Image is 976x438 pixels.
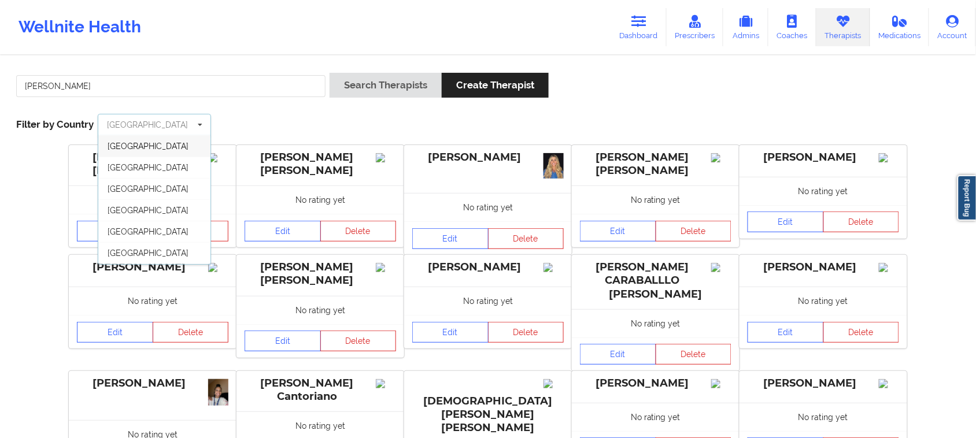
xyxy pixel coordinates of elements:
[245,261,396,287] div: [PERSON_NAME] [PERSON_NAME]
[108,248,188,258] span: [GEOGRAPHIC_DATA]
[208,153,228,162] img: Image%2Fplaceholer-image.png
[740,287,907,315] div: No rating yet
[412,322,489,343] a: Edit
[208,263,228,272] img: Image%2Fplaceholer-image.png
[957,175,976,221] a: Report Bug
[77,322,153,343] a: Edit
[823,211,900,232] button: Delete
[108,184,188,194] span: [GEOGRAPHIC_DATA]
[245,151,396,177] div: [PERSON_NAME] [PERSON_NAME]
[488,228,564,249] button: Delete
[245,331,321,351] a: Edit
[572,309,740,337] div: No rating yet
[823,322,900,343] button: Delete
[656,344,732,365] button: Delete
[580,151,731,177] div: [PERSON_NAME] [PERSON_NAME]
[748,211,824,232] a: Edit
[412,261,564,274] div: [PERSON_NAME]
[412,377,564,435] div: [DEMOGRAPHIC_DATA][PERSON_NAME] [PERSON_NAME]
[77,377,228,390] div: [PERSON_NAME]
[412,228,489,249] a: Edit
[580,344,656,365] a: Edit
[442,73,549,98] button: Create Therapist
[723,8,768,46] a: Admins
[245,221,321,242] a: Edit
[870,8,930,46] a: Medications
[816,8,870,46] a: Therapists
[656,221,732,242] button: Delete
[16,75,326,97] input: Search Keywords
[108,206,188,215] span: [GEOGRAPHIC_DATA]
[376,263,396,272] img: Image%2Fplaceholer-image.png
[879,263,899,272] img: Image%2Fplaceholer-image.png
[711,153,731,162] img: Image%2Fplaceholer-image.png
[376,379,396,388] img: Image%2Fplaceholer-image.png
[572,185,740,214] div: No rating yet
[404,287,572,315] div: No rating yet
[404,193,572,221] div: No rating yet
[740,403,907,431] div: No rating yet
[208,379,228,406] img: 4a1af2e8-6b0e-4380-99b2-0c9e6cc188b2_IMG_5572.jpeg
[748,151,899,164] div: [PERSON_NAME]
[748,322,824,343] a: Edit
[69,287,236,315] div: No rating yet
[488,322,564,343] button: Delete
[320,221,397,242] button: Delete
[711,379,731,388] img: Image%2Fplaceholer-image.png
[77,151,228,177] div: [PERSON_NAME] [PERSON_NAME]
[236,185,404,214] div: No rating yet
[879,153,899,162] img: Image%2Fplaceholer-image.png
[376,153,396,162] img: Image%2Fplaceholer-image.png
[748,377,899,390] div: [PERSON_NAME]
[580,221,656,242] a: Edit
[16,118,94,130] span: Filter by Country
[412,151,564,164] div: [PERSON_NAME]
[108,163,188,172] span: [GEOGRAPHIC_DATA]
[69,185,236,214] div: No rating yet
[108,227,188,236] span: [GEOGRAPHIC_DATA]
[611,8,667,46] a: Dashboard
[77,221,153,242] a: Edit
[667,8,724,46] a: Prescribers
[929,8,976,46] a: Account
[77,261,228,274] div: [PERSON_NAME]
[153,322,229,343] button: Delete
[748,261,899,274] div: [PERSON_NAME]
[245,377,396,403] div: [PERSON_NAME] Cantoriano
[711,263,731,272] img: Image%2Fplaceholer-image.png
[330,73,442,98] button: Search Therapists
[236,296,404,324] div: No rating yet
[768,8,816,46] a: Coaches
[740,177,907,205] div: No rating yet
[544,263,564,272] img: Image%2Fplaceholer-image.png
[544,153,564,179] img: 15e227df-94ba-423e-bc47-86ab3d83cd8e_IMG_3440.jpeg
[572,403,740,431] div: No rating yet
[879,379,899,388] img: Image%2Fplaceholer-image.png
[544,379,564,388] img: Image%2Fplaceholer-image.png
[108,142,188,151] span: [GEOGRAPHIC_DATA]
[580,261,731,300] div: [PERSON_NAME] CARABALLLO [PERSON_NAME]
[580,377,731,390] div: [PERSON_NAME]
[320,331,397,351] button: Delete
